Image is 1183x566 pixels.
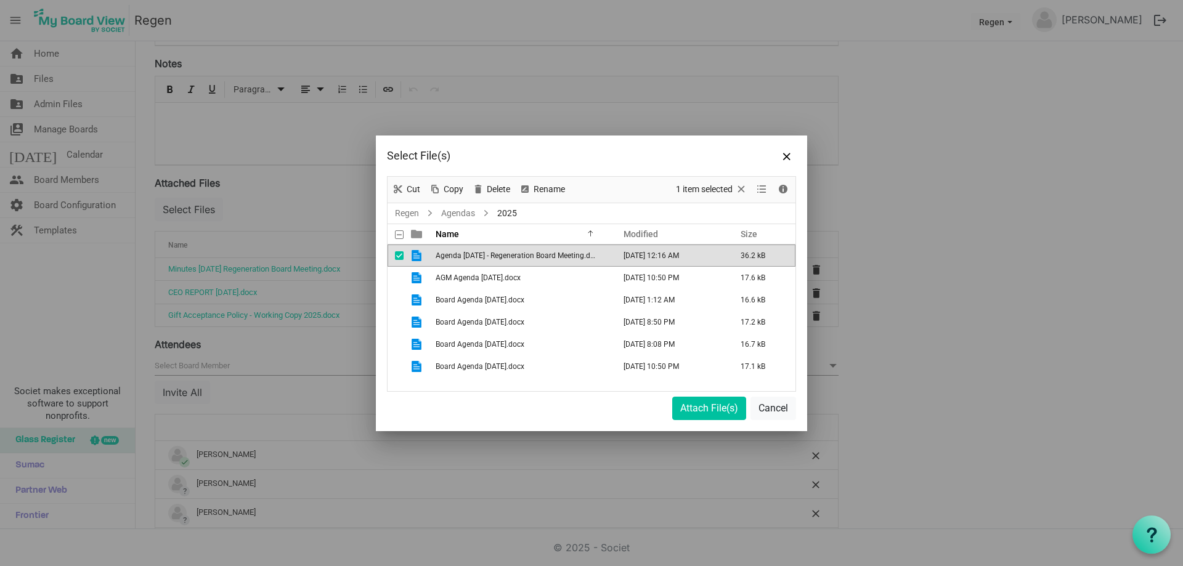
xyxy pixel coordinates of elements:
[432,355,611,378] td: Board Agenda May 26 2025.docx is template cell column header Name
[404,333,432,355] td: is template cell column header type
[436,362,524,371] span: Board Agenda [DATE].docx
[432,267,611,289] td: AGM Agenda May 26 2025.docx is template cell column header Name
[404,267,432,289] td: is template cell column header type
[436,296,524,304] span: Board Agenda [DATE].docx
[404,355,432,378] td: is template cell column header type
[728,333,795,355] td: 16.7 kB is template cell column header Size
[775,182,792,197] button: Details
[741,229,757,239] span: Size
[442,182,465,197] span: Copy
[728,267,795,289] td: 17.6 kB is template cell column header Size
[436,318,524,326] span: Board Agenda [DATE].docx
[388,333,404,355] td: checkbox
[404,311,432,333] td: is template cell column header type
[778,147,796,165] button: Close
[624,229,658,239] span: Modified
[750,397,796,420] button: Cancel
[611,289,728,311] td: January 15, 2025 1:12 AM column header Modified
[388,355,404,378] td: checkbox
[611,333,728,355] td: March 25, 2025 8:08 PM column header Modified
[404,245,432,267] td: is template cell column header type
[486,182,511,197] span: Delete
[388,311,404,333] td: checkbox
[495,206,519,221] span: 2025
[436,340,524,349] span: Board Agenda [DATE].docx
[388,289,404,311] td: checkbox
[728,311,795,333] td: 17.2 kB is template cell column header Size
[427,182,466,197] button: Copy
[517,182,567,197] button: Rename
[388,267,404,289] td: checkbox
[404,289,432,311] td: is template cell column header type
[439,206,478,221] a: Agendas
[611,311,728,333] td: July 28, 2025 8:50 PM column header Modified
[432,289,611,311] td: Board Agenda Jan 27 2025.docx is template cell column header Name
[468,177,514,203] div: Delete
[532,182,566,197] span: Rename
[672,397,746,420] button: Attach File(s)
[611,355,728,378] td: May 25, 2025 10:50 PM column header Modified
[752,177,773,203] div: View
[773,177,794,203] div: Details
[432,333,611,355] td: Board Agenda Mar 31 2025.docx is template cell column header Name
[675,182,734,197] span: 1 item selected
[388,245,404,267] td: checkbox
[436,251,602,260] span: Agenda [DATE] - Regeneration Board Meeting.docx
[432,311,611,333] td: Board Agenda July 28 2025.docx is template cell column header Name
[436,229,459,239] span: Name
[387,147,714,165] div: Select File(s)
[728,245,795,267] td: 36.2 kB is template cell column header Size
[436,273,521,282] span: AGM Agenda [DATE].docx
[728,289,795,311] td: 16.6 kB is template cell column header Size
[388,177,425,203] div: Cut
[514,177,569,203] div: Rename
[672,177,752,203] div: Clear selection
[674,182,750,197] button: Selection
[432,245,611,267] td: Agenda 2025-09-29 - Regeneration Board Meeting.docx is template cell column header Name
[611,245,728,267] td: September 19, 2025 12:16 AM column header Modified
[390,182,423,197] button: Cut
[728,355,795,378] td: 17.1 kB is template cell column header Size
[392,206,421,221] a: Regen
[754,182,769,197] button: View dropdownbutton
[611,267,728,289] td: May 25, 2025 10:50 PM column header Modified
[425,177,468,203] div: Copy
[470,182,513,197] button: Delete
[405,182,421,197] span: Cut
